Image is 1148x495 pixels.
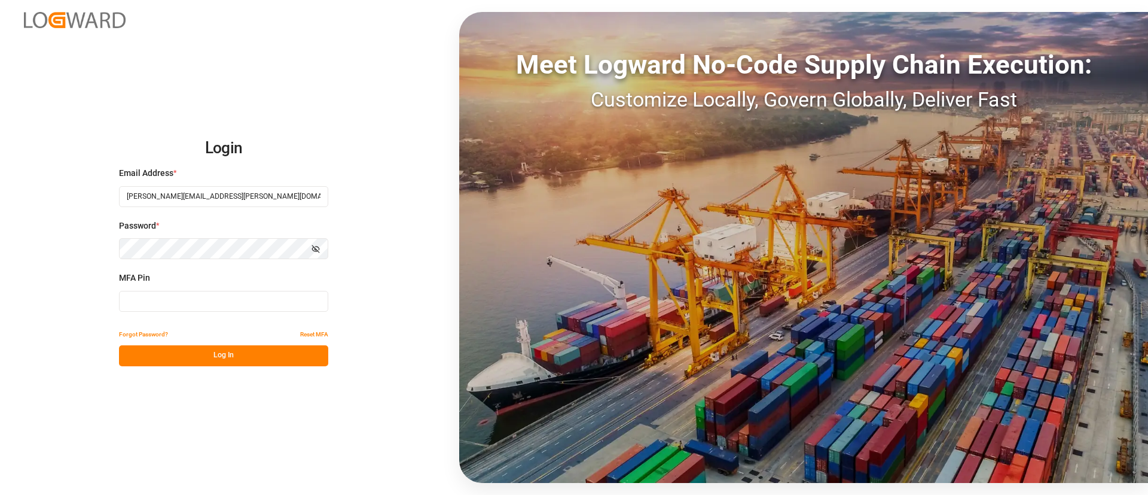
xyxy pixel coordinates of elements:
[119,220,156,232] span: Password
[459,45,1148,84] div: Meet Logward No-Code Supply Chain Execution:
[300,324,328,345] button: Reset MFA
[119,272,150,284] span: MFA Pin
[119,129,328,168] h2: Login
[119,345,328,366] button: Log In
[119,186,328,207] input: Enter your email
[119,167,173,180] span: Email Address
[119,324,168,345] button: Forgot Password?
[459,84,1148,115] div: Customize Locally, Govern Globally, Deliver Fast
[24,12,126,28] img: Logward_new_orange.png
